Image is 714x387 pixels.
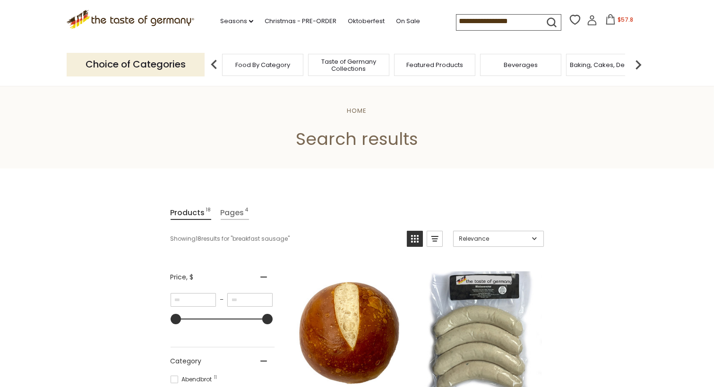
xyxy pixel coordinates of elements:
[347,106,367,115] a: Home
[311,58,387,72] a: Taste of Germany Collections
[171,375,215,384] span: Abendbrot
[599,14,639,28] button: $57.8
[348,16,385,26] a: Oktoberfest
[459,235,529,243] span: Relevance
[171,206,211,220] a: View Products Tab
[171,272,194,282] span: Price
[220,16,253,26] a: Seasons
[427,231,443,247] a: View list mode
[67,53,205,76] p: Choice of Categories
[187,272,194,282] span: , $
[245,206,249,219] span: 4
[504,61,538,68] a: Beverages
[205,55,224,74] img: previous arrow
[216,295,227,304] span: –
[196,235,202,243] b: 18
[29,128,685,150] h1: Search results
[221,206,249,220] a: View Pages Tab
[453,231,544,247] a: Sort options
[171,231,400,247] div: Showing results for " "
[406,61,463,68] a: Featured Products
[227,293,273,307] input: Maximum value
[215,375,217,380] span: 11
[407,231,423,247] a: View grid mode
[618,16,633,24] span: $57.8
[171,293,216,307] input: Minimum value
[235,61,290,68] a: Food By Category
[396,16,420,26] a: On Sale
[629,55,648,74] img: next arrow
[265,16,336,26] a: Christmas - PRE-ORDER
[206,206,211,219] span: 18
[171,356,202,366] span: Category
[570,61,644,68] a: Baking, Cakes, Desserts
